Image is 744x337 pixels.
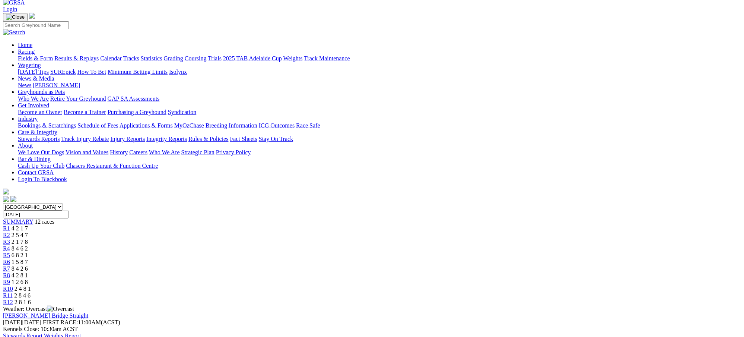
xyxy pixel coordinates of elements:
a: Fields & Form [18,55,53,62]
a: Track Injury Rebate [61,136,109,142]
a: SUMMARY [3,218,33,225]
a: Isolynx [169,69,187,75]
a: Syndication [168,109,196,115]
a: Breeding Information [206,122,257,129]
a: How To Bet [77,69,106,75]
a: Login [3,6,17,12]
a: Weights [283,55,303,62]
a: [PERSON_NAME] [33,82,80,88]
a: Schedule of Fees [77,122,118,129]
a: Trials [208,55,222,62]
a: R11 [3,292,13,299]
img: Overcast [47,306,74,312]
a: R9 [3,279,10,285]
a: Contact GRSA [18,169,54,176]
a: Login To Blackbook [18,176,67,182]
a: Become an Owner [18,109,62,115]
a: Strategic Plan [181,149,214,155]
div: Bar & Dining [18,163,741,169]
a: R8 [3,272,10,278]
a: Rules & Policies [188,136,229,142]
div: Get Involved [18,109,741,116]
a: History [110,149,128,155]
span: 11:00AM(ACST) [43,319,120,325]
div: News & Media [18,82,741,89]
a: Injury Reports [110,136,145,142]
a: 2025 TAB Adelaide Cup [223,55,282,62]
a: Stewards Reports [18,136,60,142]
span: 1 2 6 8 [12,279,28,285]
a: Stay On Track [259,136,293,142]
span: 2 8 4 6 [14,292,31,299]
a: Results & Replays [54,55,99,62]
a: Who We Are [18,95,49,102]
img: Search [3,29,25,36]
span: R6 [3,259,10,265]
span: 6 8 2 1 [12,252,28,258]
a: GAP SA Assessments [108,95,160,102]
span: 12 races [35,218,54,225]
a: Become a Trainer [64,109,106,115]
a: R4 [3,245,10,252]
input: Select date [3,211,69,218]
img: logo-grsa-white.png [3,189,9,195]
a: ICG Outcomes [259,122,295,129]
span: 8 4 6 2 [12,245,28,252]
a: Integrity Reports [146,136,187,142]
div: Greyhounds as Pets [18,95,741,102]
span: 2 1 7 8 [12,239,28,245]
a: Grading [164,55,183,62]
a: We Love Our Dogs [18,149,64,155]
img: twitter.svg [10,196,16,202]
img: Close [6,14,25,20]
a: R1 [3,225,10,232]
input: Search [3,21,69,29]
a: News [18,82,31,88]
span: [DATE] [3,319,41,325]
span: 4 2 1 7 [12,225,28,232]
img: facebook.svg [3,196,9,202]
span: 2 4 8 1 [15,286,31,292]
a: Calendar [100,55,122,62]
div: About [18,149,741,156]
a: Coursing [185,55,207,62]
a: Track Maintenance [304,55,350,62]
a: Tracks [123,55,139,62]
a: Chasers Restaurant & Function Centre [66,163,158,169]
a: Home [18,42,32,48]
a: Bar & Dining [18,156,51,162]
button: Toggle navigation [3,13,28,21]
a: Statistics [141,55,162,62]
span: 2 5 4 7 [12,232,28,238]
a: Get Involved [18,102,49,108]
a: Fact Sheets [230,136,257,142]
a: R2 [3,232,10,238]
a: R5 [3,252,10,258]
a: Care & Integrity [18,129,57,135]
a: Industry [18,116,38,122]
a: Greyhounds as Pets [18,89,65,95]
a: Cash Up Your Club [18,163,64,169]
div: Wagering [18,69,741,75]
span: 2 8 1 6 [15,299,31,305]
div: Industry [18,122,741,129]
a: Vision and Values [66,149,108,155]
span: FIRST RACE: [43,319,78,325]
span: 1 5 8 7 [12,259,28,265]
a: Minimum Betting Limits [108,69,168,75]
a: Who We Are [149,149,180,155]
span: R12 [3,299,13,305]
a: R10 [3,286,13,292]
a: [DATE] Tips [18,69,49,75]
a: MyOzChase [174,122,204,129]
a: R7 [3,265,10,272]
a: About [18,142,33,149]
